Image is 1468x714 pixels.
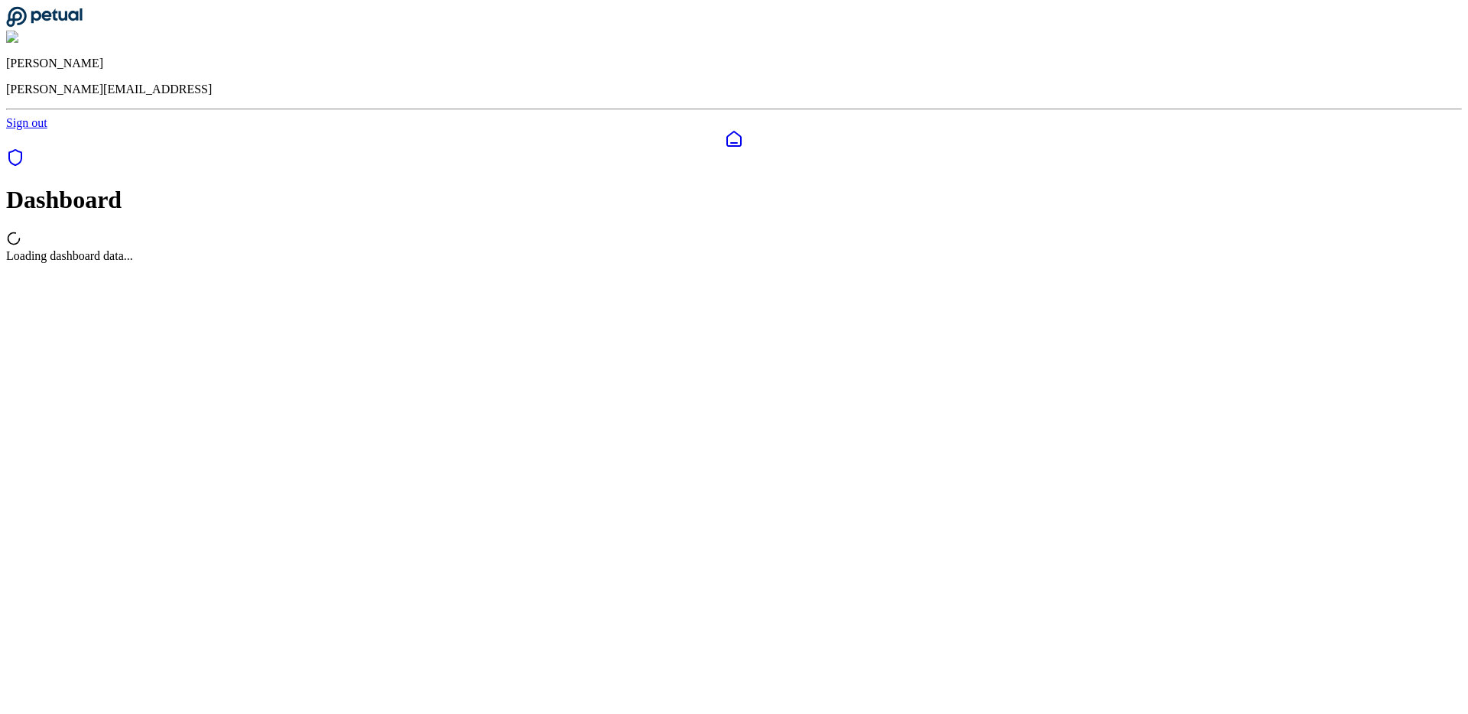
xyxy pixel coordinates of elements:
[6,116,47,129] a: Sign out
[6,83,1462,96] p: [PERSON_NAME][EMAIL_ADDRESS]
[6,156,24,169] a: SOC 1 Reports
[6,186,1462,214] h1: Dashboard
[6,17,83,30] a: Go to Dashboard
[6,130,1462,148] a: Dashboard
[6,57,1462,70] p: [PERSON_NAME]
[6,31,72,44] img: Andrew Li
[6,249,1462,263] div: Loading dashboard data...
